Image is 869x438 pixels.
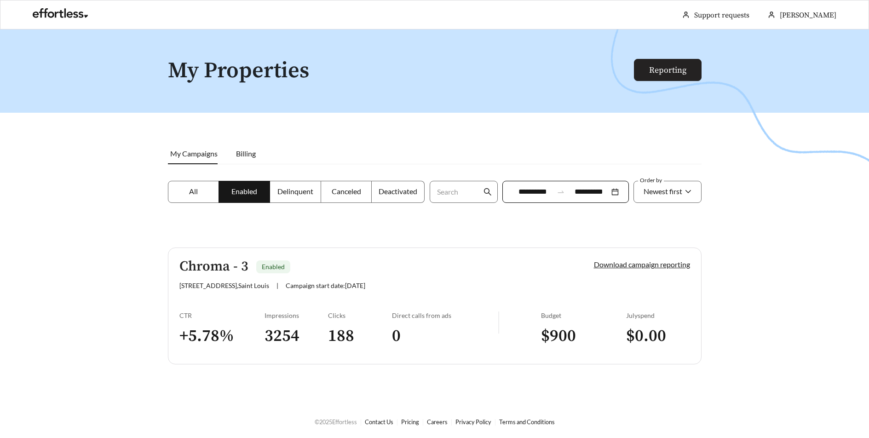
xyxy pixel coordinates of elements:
[483,188,492,196] span: search
[332,187,361,196] span: Canceled
[179,282,269,289] span: [STREET_ADDRESS] , Saint Louis
[541,326,626,346] h3: $ 900
[236,149,256,158] span: Billing
[265,311,328,319] div: Impressions
[286,282,365,289] span: Campaign start date: [DATE]
[541,311,626,319] div: Budget
[626,326,690,346] h3: $ 0.00
[392,326,498,346] h3: 0
[498,311,499,334] img: line
[649,65,686,75] a: Reporting
[168,248,702,364] a: Chroma - 3Enabled[STREET_ADDRESS],Saint Louis|Campaign start date:[DATE]Download campaign reporti...
[594,260,690,269] a: Download campaign reporting
[277,187,313,196] span: Delinquent
[557,188,565,196] span: swap-right
[557,188,565,196] span: to
[328,311,392,319] div: Clicks
[328,326,392,346] h3: 188
[634,59,702,81] button: Reporting
[644,187,682,196] span: Newest first
[168,59,635,83] h1: My Properties
[231,187,257,196] span: Enabled
[276,282,278,289] span: |
[189,187,198,196] span: All
[179,326,265,346] h3: + 5.78 %
[265,326,328,346] h3: 3254
[626,311,690,319] div: July spend
[179,259,248,274] h5: Chroma - 3
[392,311,498,319] div: Direct calls from ads
[694,11,749,20] a: Support requests
[780,11,836,20] span: [PERSON_NAME]
[170,149,218,158] span: My Campaigns
[179,311,265,319] div: CTR
[262,263,285,271] span: Enabled
[379,187,417,196] span: Deactivated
